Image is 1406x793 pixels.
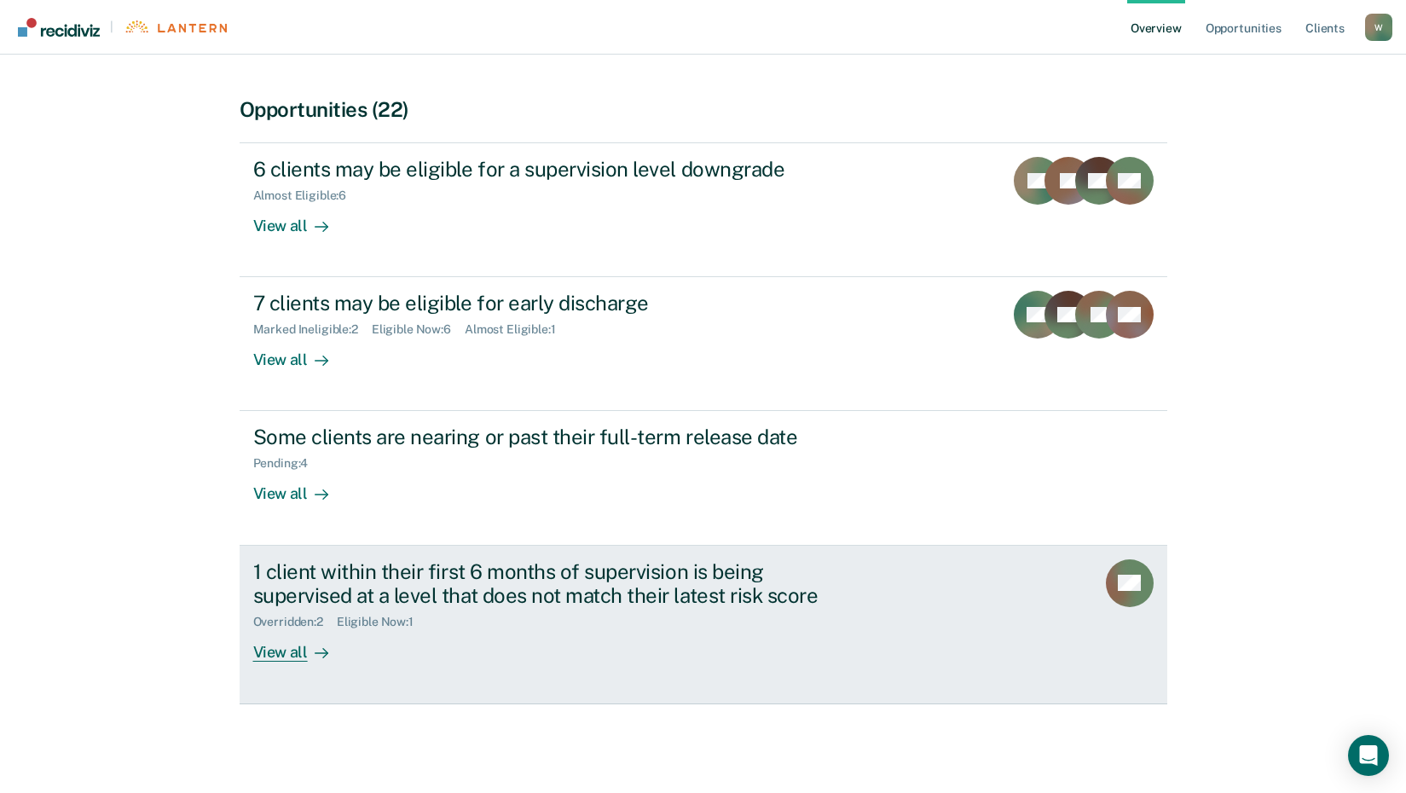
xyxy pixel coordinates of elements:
div: Opportunities (22) [240,97,1167,122]
span: | [100,20,124,34]
div: W [1365,14,1392,41]
a: Some clients are nearing or past their full-term release datePending:4View all [240,411,1167,545]
div: Eligible Now : 6 [372,322,465,337]
div: Open Intercom Messenger [1348,735,1389,776]
img: Lantern [124,20,227,33]
div: Marked Ineligible : 2 [253,322,372,337]
div: 7 clients may be eligible for early discharge [253,291,852,315]
img: Recidiviz [18,18,100,37]
div: View all [253,203,349,236]
div: View all [253,471,349,504]
div: Eligible Now : 1 [337,615,427,629]
div: Pending : 4 [253,456,322,471]
div: 1 client within their first 6 months of supervision is being supervised at a level that does not ... [253,559,852,609]
div: Almost Eligible : 1 [465,322,570,337]
a: 1 client within their first 6 months of supervision is being supervised at a level that does not ... [240,546,1167,704]
div: 6 clients may be eligible for a supervision level downgrade [253,157,852,182]
a: 7 clients may be eligible for early dischargeMarked Ineligible:2Eligible Now:6Almost Eligible:1Vi... [240,277,1167,411]
div: Almost Eligible : 6 [253,188,361,203]
button: Profile dropdown button [1365,14,1392,41]
div: Overridden : 2 [253,615,337,629]
a: 6 clients may be eligible for a supervision level downgradeAlmost Eligible:6View all [240,142,1167,277]
div: Some clients are nearing or past their full-term release date [253,425,852,449]
div: View all [253,629,349,663]
div: View all [253,337,349,370]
